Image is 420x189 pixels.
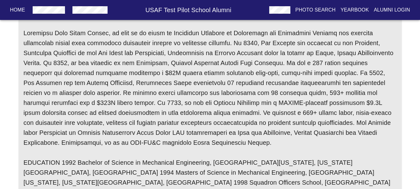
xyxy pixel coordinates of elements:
p: Yearbook [340,6,369,14]
button: Yearbook [338,4,371,16]
p: Photo Search [295,6,336,14]
h6: Loremipsu Dolo Sitam Consec, ad elit se do eiusm te Incididun Utlabore et Doloremagn ali Enimadmi... [24,28,397,148]
p: Home [10,6,25,14]
p: Alumni Login [374,6,410,14]
button: Alumni Login [372,4,413,16]
h6: USAF Test Pilot School Alumni [110,5,267,15]
button: Photo Search [293,4,338,16]
button: Home [7,4,28,16]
